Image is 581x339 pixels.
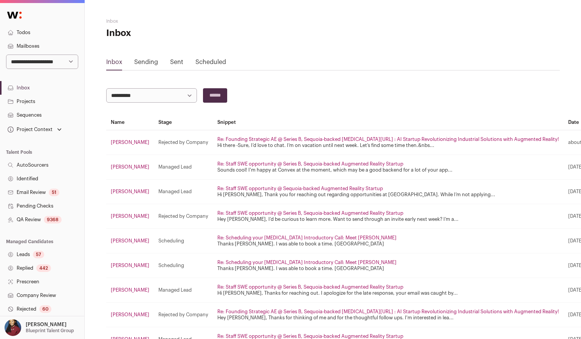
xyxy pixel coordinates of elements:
h1: Inbox [106,27,257,39]
div: 442 [36,264,51,272]
a: Re: Scheduling your [MEDICAL_DATA] Introductory Call: Meet [PERSON_NAME] [217,260,397,265]
td: Rejected by Company [154,303,213,327]
a: [PERSON_NAME] [111,238,149,243]
a: Re: Scheduling your [MEDICAL_DATA] Introductory Call: Meet [PERSON_NAME] [217,235,397,240]
td: Managed Lead [154,180,213,204]
a: Sent [170,59,183,65]
a: Hi there -Sure, I’d love to chat. I’m on vacation until next week. Let’s find some time then.&nbs... [217,143,434,148]
a: [PERSON_NAME] [111,263,149,268]
a: Re: Founding Strategic AE @ Series B, Sequoia-backed [MEDICAL_DATA][URL] : AI Startup Revolutioni... [217,309,559,314]
button: Open dropdown [3,319,76,336]
a: Scheduled [195,59,226,65]
h2: Inbox [106,18,257,24]
td: Managed Lead [154,278,213,303]
th: Snippet [213,115,564,130]
a: Thanks [PERSON_NAME]. I was able to book a time. [GEOGRAPHIC_DATA] [217,241,384,246]
a: [PERSON_NAME] [111,164,149,169]
p: Blueprint Talent Group [26,328,74,334]
a: Re: Staff SWE opportunity @ Series B, Sequoia-backed Augmented Reality Startup [217,161,403,166]
a: Hi [PERSON_NAME], Thanks for reaching out. I apologize for the late response, your email was caug... [217,291,458,295]
a: [PERSON_NAME] [111,287,149,292]
a: Re: Staff SWE opportunity @ Series B, Sequoia-backed Augmented Reality Startup [217,334,403,339]
a: [PERSON_NAME] [111,312,149,317]
div: Project Context [6,127,53,133]
a: Thanks [PERSON_NAME]. I was able to book a time. [GEOGRAPHIC_DATA] [217,266,384,271]
a: Re: Staff SWE opportunity @ Sequoia-backed Augmented Reality Startup [217,186,383,191]
a: [PERSON_NAME] [111,214,149,219]
div: 51 [49,189,59,196]
td: Rejected by Company [154,204,213,229]
a: Re: Founding Strategic AE @ Series B, Sequoia-backed [MEDICAL_DATA][URL] : AI Startup Revolutioni... [217,137,559,142]
a: [PERSON_NAME] [111,189,149,194]
a: [PERSON_NAME] [111,140,149,145]
a: Re: Staff SWE opportunity @ Series B, Sequoia-backed Augmented Reality Startup [217,211,403,216]
button: Open dropdown [6,124,63,135]
th: Stage [154,115,213,130]
a: Re: Staff SWE opportunity @ Series B, Sequoia-backed Augmented Reality Startup [217,284,403,289]
a: Hey [PERSON_NAME], I’d be curious to learn more. Want to send through an invite early next week? ... [217,217,459,222]
td: Scheduling [154,253,213,278]
a: Hey [PERSON_NAME], Thanks for thinking of me and for the thoughtful follow ups. I'm interested in... [217,315,454,320]
td: Scheduling [154,229,213,253]
div: 9368 [44,216,62,223]
th: Name [106,115,154,130]
td: Rejected by Company [154,130,213,155]
div: 57 [33,251,44,258]
a: Sending [134,59,158,65]
img: 10010497-medium_jpg [5,319,21,336]
img: Wellfound [3,8,26,23]
p: [PERSON_NAME] [26,322,67,328]
a: Sounds cool! I'm happy at Convex at the moment, which may be a good backend for a lot of your app... [217,167,452,172]
a: Hi [PERSON_NAME], Thank you for reaching out regarding opportunities at [GEOGRAPHIC_DATA]. While ... [217,192,495,197]
td: Managed Lead [154,155,213,180]
div: 60 [39,305,51,313]
a: Inbox [106,59,122,65]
